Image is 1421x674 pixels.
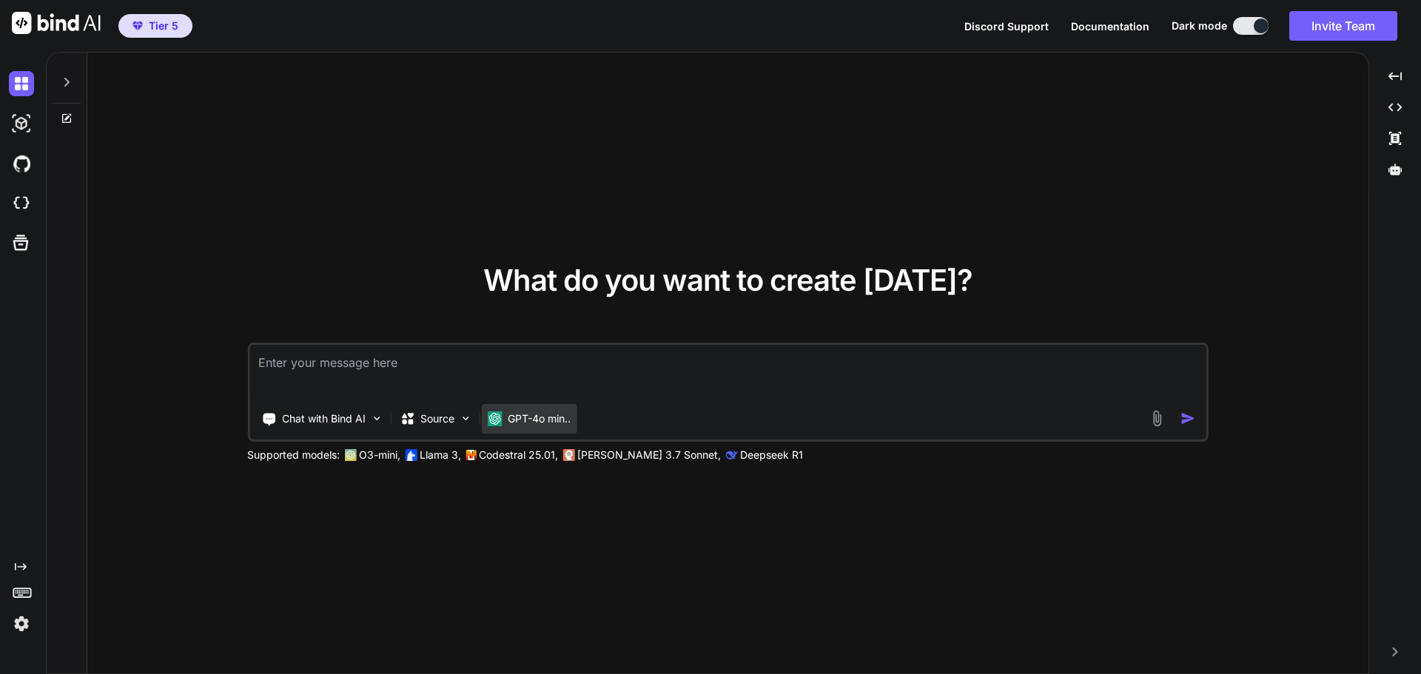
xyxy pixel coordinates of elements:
button: Documentation [1071,18,1149,34]
p: GPT-4o min.. [508,411,571,426]
span: Dark mode [1172,18,1227,33]
span: Tier 5 [149,18,178,33]
img: Mistral-AI [466,450,476,460]
button: premiumTier 5 [118,14,192,38]
button: Discord Support [964,18,1049,34]
span: Discord Support [964,20,1049,33]
img: darkChat [9,71,34,96]
img: Llama2 [405,449,417,461]
p: Source [420,411,454,426]
img: GPT-4 [344,449,356,461]
img: Bind AI [12,12,101,34]
img: Pick Tools [370,412,383,425]
img: premium [132,21,143,30]
img: claude [562,449,574,461]
img: claude [725,449,737,461]
p: O3-mini, [359,448,400,462]
img: githubDark [9,151,34,176]
img: settings [9,611,34,636]
p: [PERSON_NAME] 3.7 Sonnet, [577,448,721,462]
p: Chat with Bind AI [282,411,366,426]
button: Invite Team [1289,11,1397,41]
img: darkAi-studio [9,111,34,136]
img: GPT-4o mini [487,411,502,426]
img: cloudideIcon [9,191,34,216]
img: attachment [1149,410,1166,427]
span: Documentation [1071,20,1149,33]
img: Pick Models [459,412,471,425]
span: What do you want to create [DATE]? [483,262,972,298]
p: Deepseek R1 [740,448,803,462]
p: Supported models: [247,448,340,462]
p: Llama 3, [420,448,461,462]
img: icon [1180,411,1196,426]
p: Codestral 25.01, [479,448,558,462]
